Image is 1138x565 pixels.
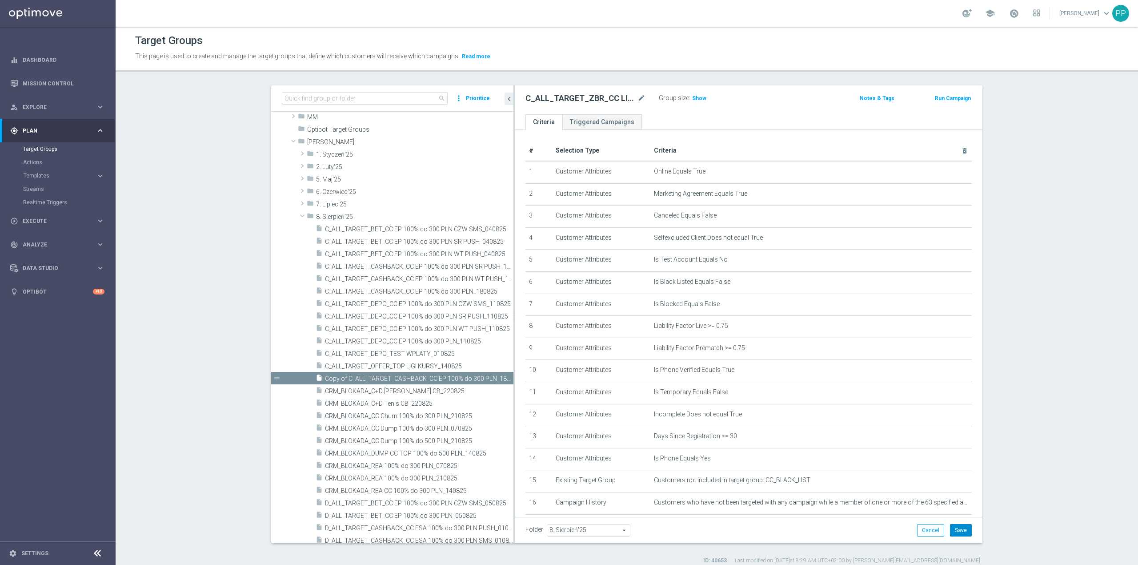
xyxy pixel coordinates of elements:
td: Customer Attributes [552,338,650,360]
i: insert_drive_file [316,312,323,322]
i: insert_drive_file [316,324,323,335]
i: insert_drive_file [316,499,323,509]
span: Days Since Registration >= 30 [654,432,737,440]
label: ID: 40653 [703,557,727,565]
span: CRM_BLOKADA_CC Dump 100% do 500 PLN_210825 [325,437,513,445]
span: search [438,95,445,102]
span: school [985,8,995,18]
button: equalizer Dashboard [10,56,105,64]
label: Folder [525,526,543,533]
a: Actions [23,159,92,166]
td: 6 [525,271,552,294]
td: 17 [525,514,552,537]
a: Target Groups [23,145,92,153]
span: D_ALL_TARGET_CASHBACK_CC ESA 100% do 300 PLN SMS_010825 [325,537,513,545]
th: # [525,141,552,161]
i: insert_drive_file [316,362,323,372]
i: insert_drive_file [316,486,323,496]
span: 2. Luty&#x27;25 [316,163,513,171]
i: insert_drive_file [316,349,323,359]
span: CRM_BLOKADA_C&#x2B;D Tenis CB_220825 [325,400,513,408]
td: Customer Attributes [552,183,650,206]
span: Customers not included in target group: CC_BLACK_LIST [654,476,810,484]
a: Mission Control [23,72,104,95]
i: insert_drive_file [316,250,323,260]
span: D_ALL_TARGET_BET_CC EP 100% do 300 PLN_050825 [325,512,513,520]
span: Customers who have not been targeted with any campaign while a member of one or more of the 63 sp... [654,499,968,506]
span: C_ALL_TARGET_OFFER_TOP LIGI KURSY_140825 [325,363,513,370]
i: insert_drive_file [316,536,323,546]
span: Canceled Equals False [654,212,717,219]
span: Criteria [654,147,677,154]
span: keyboard_arrow_down [1102,8,1111,18]
span: This page is used to create and manage the target groups that define which customers will receive... [135,52,460,60]
i: track_changes [10,241,18,249]
label: Last modified on [DATE] at 8:29 AM UTC+02:00 by [PERSON_NAME][EMAIL_ADDRESS][DOMAIN_NAME] [735,557,980,565]
div: Dashboard [10,48,104,72]
button: lightbulb Optibot +10 [10,288,105,295]
span: Is Temporary Equals False [654,388,728,396]
td: Customer Attributes [552,294,650,316]
h2: C_ALL_TARGET_ZBR_CC LIGI 100% do 300 PLN_210825 [525,93,636,104]
i: keyboard_arrow_right [96,103,104,111]
span: Is Blocked Equals False [654,300,720,308]
button: track_changes Analyze keyboard_arrow_right [10,241,105,248]
span: Templates [24,173,87,178]
i: more_vert [454,92,463,105]
button: gps_fixed Plan keyboard_arrow_right [10,127,105,134]
i: lightbulb [10,288,18,296]
div: PP [1112,5,1129,22]
i: settings [9,549,17,557]
span: C_ALL_TARGET_CASHBACK_CC EP 100% do 300 PLN_180825 [325,288,513,295]
i: gps_fixed [10,127,18,135]
button: Run Campaign [934,93,972,103]
a: Streams [23,186,92,193]
td: 1 [525,161,552,183]
td: Existing Target Group [552,470,650,492]
td: 3 [525,206,552,228]
i: insert_drive_file [316,225,323,235]
span: C_ALL_TARGET_BET_CC EP 100% do 300 PLN WT PUSH_040825 [325,250,513,258]
td: 7 [525,294,552,316]
i: person_search [10,103,18,111]
span: Online Equals True [654,168,705,175]
i: folder [307,212,314,222]
button: Mission Control [10,80,105,87]
i: keyboard_arrow_right [96,264,104,272]
td: Customer Attributes [552,448,650,470]
button: Read more [461,52,491,61]
i: insert_drive_file [316,461,323,472]
div: Execute [10,217,96,225]
i: insert_drive_file [316,436,323,447]
a: Triggered Campaigns [562,114,642,130]
span: Liability Factor Prematch >= 0.75 [654,344,745,352]
a: Dashboard [23,48,104,72]
td: Customer Attributes [552,316,650,338]
th: Selection Type [552,141,650,161]
i: folder [307,150,314,160]
td: 12 [525,404,552,426]
i: insert_drive_file [316,299,323,310]
td: Customer Attributes [552,382,650,404]
i: play_circle_outline [10,217,18,225]
i: insert_drive_file [316,511,323,521]
span: D_ALL_TARGET_CASHBACK_CC ESA 100% do 300 PLN PUSH_010825 [325,525,513,532]
td: 11 [525,382,552,404]
button: person_search Explore keyboard_arrow_right [10,104,105,111]
td: Campaign History [552,492,650,514]
span: C_ALL_TARGET_DEPO_CC EP 100% do 300 PLN WT PUSH_110825 [325,325,513,333]
td: Customer Attributes [552,161,650,183]
button: Data Studio keyboard_arrow_right [10,265,105,272]
span: Is Phone Equals Yes [654,455,711,462]
td: 14 [525,448,552,470]
input: Quick find group or folder [282,92,448,105]
td: Customer Attributes [552,360,650,382]
i: insert_drive_file [316,424,323,434]
span: CRM_BLOKADA_REA 100% do 300 PLN_210825 [325,475,513,482]
a: Criteria [525,114,562,130]
label: Group size [659,94,689,102]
